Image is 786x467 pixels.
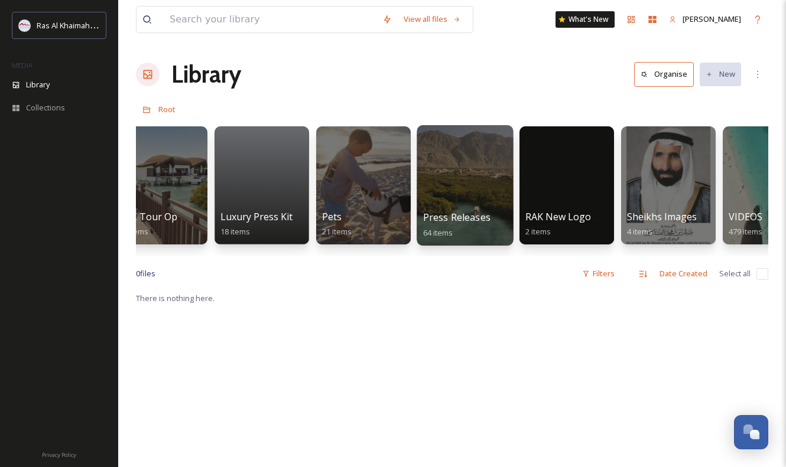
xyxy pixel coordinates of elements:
[42,451,76,459] span: Privacy Policy
[663,8,747,31] a: [PERSON_NAME]
[398,8,467,31] a: View all files
[164,6,376,32] input: Search your library
[700,63,741,86] button: New
[525,210,639,223] span: RAK New Logo Animation
[627,226,652,237] span: 4 items
[19,19,31,31] img: Logo_RAKTDA_RGB-01.png
[220,211,293,237] a: Luxury Press Kit18 items
[119,211,177,237] a: GCC Tour Op13 items
[158,104,176,115] span: Root
[171,57,241,92] a: Library
[136,268,155,279] span: 0 file s
[627,211,697,237] a: Sheikhs Images4 items
[158,102,176,116] a: Root
[37,19,204,31] span: Ras Al Khaimah Tourism Development Authority
[26,102,65,113] span: Collections
[42,447,76,461] a: Privacy Policy
[734,415,768,449] button: Open Chat
[729,210,762,223] span: VIDEOS
[525,226,551,237] span: 2 items
[119,210,177,223] span: GCC Tour Op
[525,211,639,237] a: RAK New Logo Animation2 items
[556,11,615,28] a: What's New
[576,262,621,285] div: Filters
[729,226,762,237] span: 479 items
[729,211,762,237] a: VIDEOS479 items
[322,211,352,237] a: Pets21 items
[26,79,50,90] span: Library
[322,210,342,223] span: Pets
[634,62,694,86] button: Organise
[423,211,491,224] span: Press Releases
[12,61,33,70] span: MEDIA
[683,14,741,24] span: [PERSON_NAME]
[322,226,352,237] span: 21 items
[654,262,713,285] div: Date Created
[423,212,491,238] a: Press Releases64 items
[220,226,250,237] span: 18 items
[423,227,453,237] span: 64 items
[220,210,293,223] span: Luxury Press Kit
[136,293,215,303] span: There is nothing here.
[634,62,700,86] a: Organise
[627,210,697,223] span: Sheikhs Images
[719,268,751,279] span: Select all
